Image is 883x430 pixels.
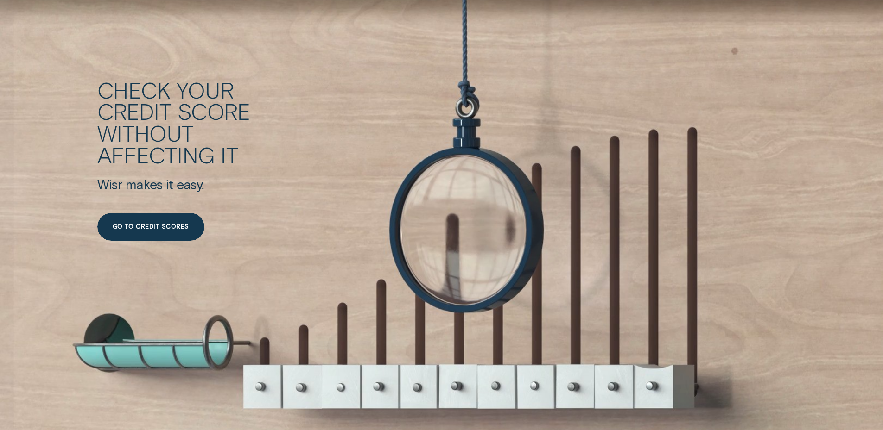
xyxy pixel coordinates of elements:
div: Wisr [97,176,122,193]
div: credit [97,100,172,122]
div: Check [97,79,171,101]
div: without [97,122,194,144]
div: easy. [177,176,204,193]
div: it [221,144,238,166]
a: Go to credit scores [97,213,205,241]
div: affecting [97,144,215,166]
div: it [166,176,173,193]
div: score [178,100,250,122]
div: makes [126,176,163,193]
div: your [177,79,234,101]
